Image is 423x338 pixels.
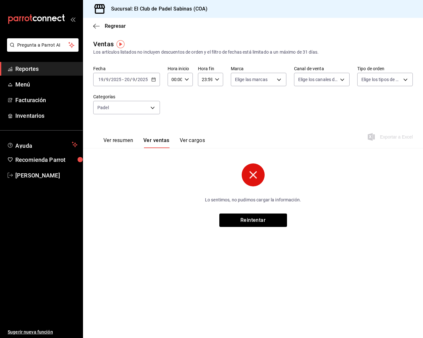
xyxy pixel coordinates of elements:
a: Pregunta a Parrot AI [4,46,79,53]
span: Reportes [15,64,78,73]
span: Elige las marcas [235,76,268,83]
label: Categorías [93,94,160,99]
button: Ver resumen [103,137,133,148]
label: Canal de venta [294,66,350,71]
button: open_drawer_menu [70,17,75,22]
span: Padel [97,104,109,111]
button: Ver ventas [143,137,170,148]
span: Regresar [105,23,126,29]
label: Hora inicio [168,66,193,71]
span: Inventarios [15,111,78,120]
span: Recomienda Parrot [15,155,78,164]
span: Ayuda [15,141,69,148]
label: Marca [231,66,286,71]
span: Elige los canales de venta [298,76,338,83]
span: / [135,77,137,82]
input: -- [124,77,130,82]
div: Ventas [93,39,114,49]
span: / [109,77,111,82]
h3: Sucursal: El Club de Padel Sabinas (COA) [106,5,208,13]
span: / [104,77,106,82]
span: Elige los tipos de orden [361,76,401,83]
input: -- [132,77,135,82]
label: Tipo de orden [357,66,413,71]
span: [PERSON_NAME] [15,171,78,180]
label: Fecha [93,66,160,71]
input: -- [98,77,104,82]
span: / [130,77,132,82]
div: navigation tabs [103,137,205,148]
span: Sugerir nueva función [8,329,78,335]
button: Reintentar [219,214,287,227]
button: Ver cargos [180,137,205,148]
span: Facturación [15,96,78,104]
div: Los artículos listados no incluyen descuentos de orden y el filtro de fechas está limitado a un m... [93,49,413,56]
input: ---- [137,77,148,82]
input: -- [106,77,109,82]
input: ---- [111,77,122,82]
button: Regresar [93,23,126,29]
img: Tooltip marker [117,40,125,48]
span: - [122,77,124,82]
span: Pregunta a Parrot AI [17,42,69,49]
p: Lo sentimos, no pudimos cargar la información. [165,197,341,203]
span: Menú [15,80,78,89]
label: Hora fin [198,66,223,71]
button: Pregunta a Parrot AI [7,38,79,52]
